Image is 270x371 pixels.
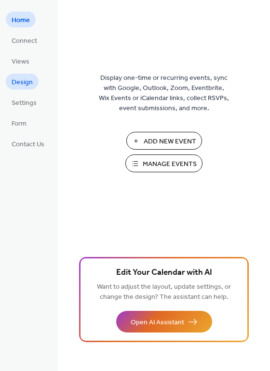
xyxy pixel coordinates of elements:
span: Settings [12,98,37,108]
span: Add New Event [144,137,196,147]
a: Connect [6,32,43,48]
span: Open AI Assistant [131,318,184,328]
span: Form [12,119,27,129]
a: Home [6,12,36,27]
span: Views [12,57,29,67]
a: Design [6,74,39,90]
a: Form [6,115,32,131]
span: Contact Us [12,140,44,150]
span: Manage Events [143,159,197,169]
span: Home [12,15,30,26]
span: Connect [12,36,37,46]
span: Edit Your Calendar with AI [116,266,212,280]
span: Design [12,77,33,88]
a: Views [6,53,35,69]
span: Display one-time or recurring events, sync with Google, Outlook, Zoom, Eventbrite, Wix Events or ... [99,73,229,114]
span: Want to adjust the layout, update settings, or change the design? The assistant can help. [97,281,231,304]
a: Settings [6,94,42,110]
button: Add New Event [126,132,202,150]
button: Manage Events [125,154,202,172]
button: Open AI Assistant [116,311,212,333]
a: Contact Us [6,136,50,152]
